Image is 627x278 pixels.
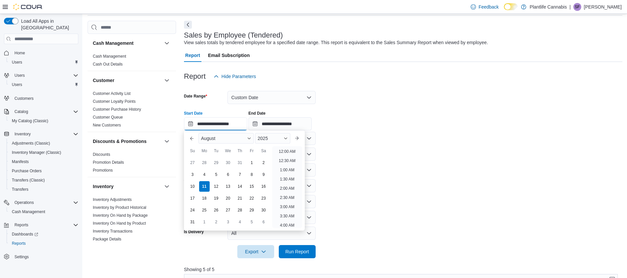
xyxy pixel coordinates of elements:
[18,18,78,31] span: Load All Apps in [GEOGRAPHIC_DATA]
[12,130,78,138] span: Inventory
[223,217,233,227] div: day-3
[199,169,210,180] div: day-4
[211,193,222,204] div: day-19
[255,133,290,144] div: Button. Open the year selector. 2025 is currently selected.
[247,157,257,168] div: day-1
[93,236,121,242] span: Package Details
[93,123,121,127] a: New Customers
[277,184,297,192] li: 2:00 AM
[258,205,269,215] div: day-30
[248,111,266,116] label: End Date
[235,193,245,204] div: day-21
[199,146,210,156] div: Mo
[223,181,233,192] div: day-13
[88,90,176,132] div: Customer
[9,158,31,166] a: Manifests
[9,167,78,175] span: Purchase Orders
[184,117,247,130] input: Press the down key to enter a popover containing a calendar. Press the escape key to close the po...
[14,200,34,205] span: Operations
[12,150,61,155] span: Inventory Manager (Classic)
[479,4,499,10] span: Feedback
[184,266,622,273] p: Showing 5 of 5
[12,130,33,138] button: Inventory
[9,239,28,247] a: Reports
[93,197,132,202] a: Inventory Adjustments
[237,245,274,258] button: Export
[222,73,256,80] span: Hide Parameters
[530,3,567,11] p: Plantlife Cannabis
[584,3,622,11] p: [PERSON_NAME]
[14,109,28,114] span: Catalog
[9,81,25,89] a: Users
[258,217,269,227] div: day-6
[223,157,233,168] div: day-30
[9,139,53,147] a: Adjustments (Classic)
[12,82,22,87] span: Users
[235,205,245,215] div: day-28
[93,77,114,84] h3: Customer
[93,229,133,234] span: Inventory Transactions
[211,157,222,168] div: day-29
[187,169,198,180] div: day-3
[9,58,78,66] span: Users
[241,245,270,258] span: Export
[258,157,269,168] div: day-2
[163,137,171,145] button: Discounts & Promotions
[7,207,81,216] button: Cash Management
[93,168,113,173] span: Promotions
[93,54,126,59] a: Cash Management
[468,0,501,14] a: Feedback
[9,230,78,238] span: Dashboards
[12,49,78,57] span: Home
[247,205,257,215] div: day-29
[12,221,31,229] button: Reports
[12,168,42,174] span: Purchase Orders
[277,194,297,202] li: 2:30 AM
[93,213,148,218] span: Inventory On Hand by Package
[12,199,78,207] span: Operations
[93,107,141,112] a: Customer Purchase History
[199,193,210,204] div: day-18
[227,227,316,240] button: All
[9,185,78,193] span: Transfers
[211,169,222,180] div: day-5
[1,129,81,139] button: Inventory
[12,221,78,229] span: Reports
[12,94,78,102] span: Customers
[235,181,245,192] div: day-14
[223,205,233,215] div: day-27
[258,169,269,180] div: day-9
[93,237,121,241] a: Package Details
[223,146,233,156] div: We
[14,222,28,228] span: Reports
[9,176,78,184] span: Transfers (Classic)
[258,193,269,204] div: day-23
[277,212,297,220] li: 3:30 AM
[9,117,78,125] span: My Catalog (Classic)
[12,108,31,116] button: Catalog
[14,131,31,137] span: Inventory
[1,107,81,116] button: Catalog
[306,136,312,141] button: Open list of options
[9,58,25,66] a: Users
[187,157,270,228] div: August, 2025
[292,133,302,144] button: Next month
[12,241,26,246] span: Reports
[258,146,269,156] div: Sa
[93,183,114,190] h3: Inventory
[1,48,81,58] button: Home
[184,229,204,235] label: Is Delivery
[277,203,297,211] li: 3:00 AM
[575,3,580,11] span: SF
[93,138,162,145] button: Discounts & Promotions
[211,146,222,156] div: Tu
[12,187,28,192] span: Transfers
[247,146,257,156] div: Fr
[12,118,48,124] span: My Catalog (Classic)
[185,49,200,62] span: Report
[258,136,268,141] span: 2025
[187,193,198,204] div: day-17
[187,146,198,156] div: Su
